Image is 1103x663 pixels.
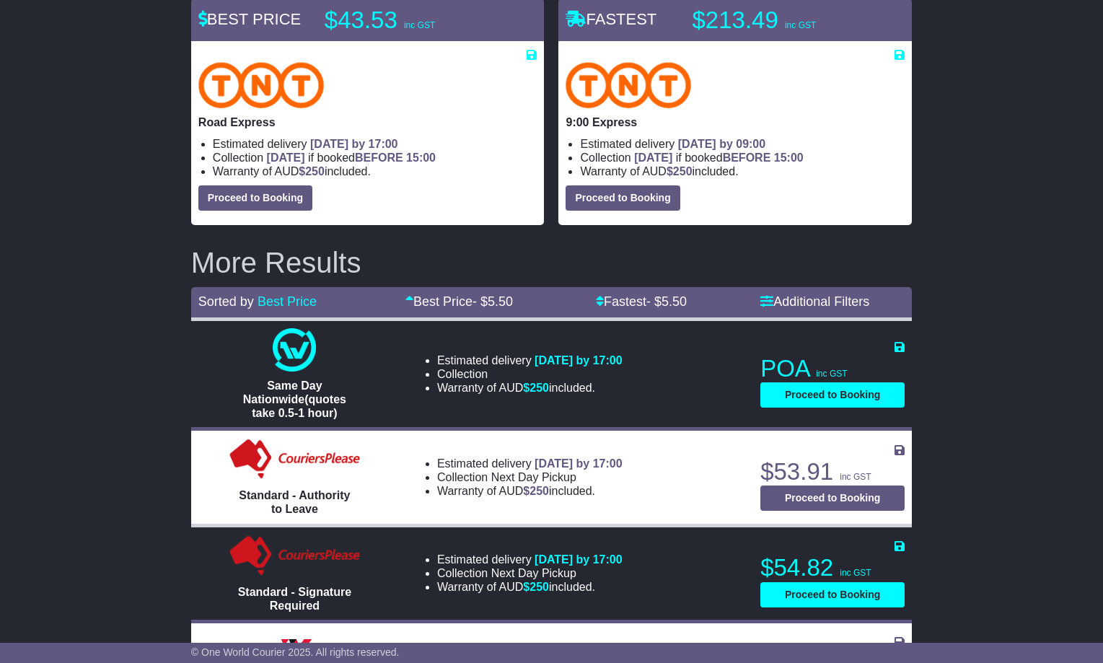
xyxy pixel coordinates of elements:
span: Standard - Signature Required [238,586,351,612]
p: $213.49 [692,6,872,35]
a: Fastest- $5.50 [596,294,687,309]
button: Proceed to Booking [760,486,905,511]
span: FASTEST [566,10,656,28]
span: $ [299,165,325,177]
span: 15:00 [406,152,436,164]
a: Best Price- $5.50 [405,294,513,309]
li: Collection [437,367,623,381]
li: Collection [580,151,905,164]
a: Additional Filters [760,294,869,309]
a: Best Price [258,294,317,309]
img: TNT Domestic: 9:00 Express [566,62,691,108]
span: 15:00 [774,152,804,164]
img: Couriers Please: Standard - Signature Required [227,535,363,578]
span: inc GST [840,568,871,578]
img: TNT Domestic: Road Express [198,62,324,108]
span: $ [523,581,549,593]
li: Estimated delivery [213,137,537,151]
h2: More Results [191,247,912,278]
span: [DATE] by 17:00 [535,457,623,470]
li: Warranty of AUD included. [437,484,623,498]
span: [DATE] [267,152,305,164]
img: Couriers Please: Standard - Authority to Leave [227,438,363,481]
span: [DATE] by 17:00 [535,354,623,366]
span: © One World Courier 2025. All rights reserved. [191,646,400,658]
button: Proceed to Booking [566,185,680,211]
span: [DATE] by 17:00 [310,138,398,150]
span: - $ [646,294,687,309]
li: Warranty of AUD included. [437,580,623,594]
span: Next Day Pickup [491,471,576,483]
button: Proceed to Booking [760,582,905,607]
span: 5.50 [488,294,513,309]
span: [DATE] by 09:00 [678,138,766,150]
span: $ [667,165,693,177]
p: $54.82 [760,553,905,582]
span: if booked [634,152,803,164]
button: Proceed to Booking [198,185,312,211]
li: Collection [437,566,623,580]
span: Sorted by [198,294,254,309]
span: - $ [473,294,513,309]
span: [DATE] [634,152,672,164]
span: if booked [267,152,436,164]
span: Same Day Nationwide(quotes take 0.5-1 hour) [243,379,346,419]
span: 250 [305,165,325,177]
span: BEST PRICE [198,10,301,28]
span: $ [523,382,549,394]
p: $43.53 [325,6,505,35]
span: BEFORE [723,152,771,164]
span: inc GST [785,20,816,30]
span: 250 [529,382,549,394]
img: One World Courier: Same Day Nationwide(quotes take 0.5-1 hour) [273,328,316,372]
span: Standard - Authority to Leave [239,489,350,515]
li: Warranty of AUD included. [437,381,623,395]
span: $ [523,485,549,497]
p: POA [760,354,905,383]
li: Warranty of AUD included. [213,164,537,178]
span: 5.50 [662,294,687,309]
span: BEFORE [355,152,403,164]
p: $53.91 [760,457,905,486]
span: Next Day Pickup [491,567,576,579]
li: Estimated delivery [437,457,623,470]
span: 250 [673,165,693,177]
span: 250 [529,485,549,497]
p: 9:00 Express [566,115,905,129]
li: Estimated delivery [437,354,623,367]
span: inc GST [840,472,871,482]
li: Estimated delivery [580,137,905,151]
span: inc GST [816,369,847,379]
span: inc GST [404,20,435,30]
li: Estimated delivery [437,553,623,566]
span: [DATE] by 17:00 [535,553,623,566]
span: 250 [529,581,549,593]
li: Collection [213,151,537,164]
button: Proceed to Booking [760,382,905,408]
li: Warranty of AUD included. [580,164,905,178]
li: Collection [437,470,623,484]
p: Road Express [198,115,537,129]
